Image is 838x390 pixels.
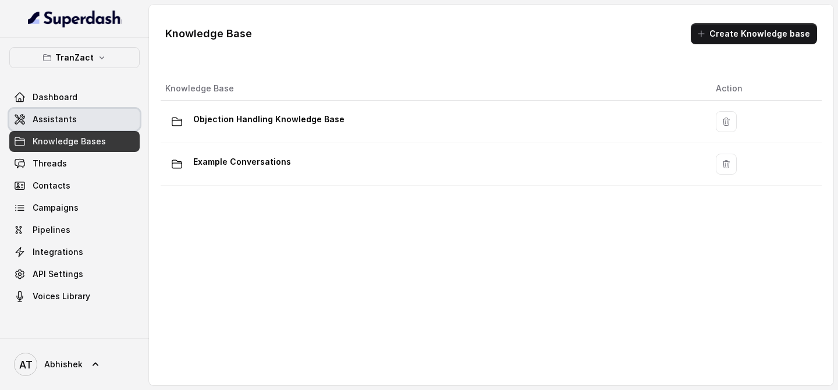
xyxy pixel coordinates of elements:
[44,359,83,370] span: Abhishek
[9,47,140,68] button: TranZact
[33,91,77,103] span: Dashboard
[161,77,706,101] th: Knowledge Base
[55,51,94,65] p: TranZact
[33,224,70,236] span: Pipelines
[691,23,817,44] button: Create Knowledge base
[33,290,90,302] span: Voices Library
[9,219,140,240] a: Pipelines
[28,9,122,28] img: light.svg
[9,175,140,196] a: Contacts
[33,180,70,192] span: Contacts
[9,264,140,285] a: API Settings
[33,114,77,125] span: Assistants
[193,110,345,129] p: Objection Handling Knowledge Base
[9,109,140,130] a: Assistants
[9,197,140,218] a: Campaigns
[165,24,252,43] h1: Knowledge Base
[9,87,140,108] a: Dashboard
[33,268,83,280] span: API Settings
[9,348,140,381] a: Abhishek
[706,77,822,101] th: Action
[33,158,67,169] span: Threads
[19,359,33,371] text: AT
[33,136,106,147] span: Knowledge Bases
[9,131,140,152] a: Knowledge Bases
[9,153,140,174] a: Threads
[193,153,291,171] p: Example Conversations
[9,286,140,307] a: Voices Library
[33,202,79,214] span: Campaigns
[33,246,83,258] span: Integrations
[9,242,140,263] a: Integrations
